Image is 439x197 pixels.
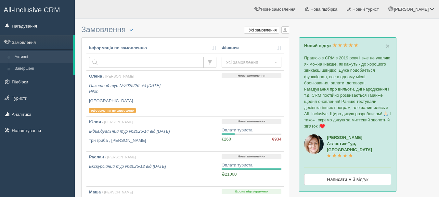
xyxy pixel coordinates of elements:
span: All-Inclusive CRM [4,6,60,14]
a: [PERSON_NAME]Атлантик-Тур, [GEOGRAPHIC_DATA] [327,135,372,158]
span: / [PERSON_NAME] [103,74,134,78]
p: оформлення не завершено [89,108,136,113]
p: Нове замовлення [222,119,281,124]
button: Усі замовлення [222,57,281,68]
a: Фінанси [222,45,281,51]
a: Новий відгук [304,43,358,48]
span: / [PERSON_NAME] [102,120,133,124]
i: Індивідуальний тур №2025/14 від [DATE] [89,129,170,134]
span: Нове замовлення [261,7,295,12]
i: Екскурсійний тур №2025/12 від [DATE] [89,164,166,169]
p: три гриба , [PERSON_NAME] [89,138,216,144]
span: €934 [272,136,281,142]
b: Олена [89,74,102,79]
span: ₴21000 [222,172,237,177]
span: / [PERSON_NAME] [102,190,133,194]
div: Оплати туриста [222,162,281,168]
p: Бронь підтверджено [222,189,281,194]
p: Нове замовлення [222,73,281,78]
i: Пакетний тур №2025/26 від [DATE] Pilon [89,83,161,94]
p: [GEOGRAPHIC_DATA] [89,98,216,104]
span: / [PERSON_NAME] [105,155,136,159]
label: Усі замовлення [244,27,279,33]
b: Юлия [89,119,101,124]
span: Нова підбірка [311,7,338,12]
a: Інформація по замовленню [89,45,216,51]
h3: Замовлення [81,25,289,34]
b: Руслан [89,154,104,159]
span: Новий турист [353,7,379,12]
span: €260 [222,137,231,142]
span: Усі замовлення [226,59,273,66]
span: [PERSON_NAME] [394,7,429,12]
p: Працюю з CRM з 2019 року і вже не уявляю як можна інакше, як кажуть - до хорошого звикаєш швидко!... [304,55,391,129]
img: aicrm_2143.jpg [304,134,324,154]
span: × [386,42,390,50]
a: All-Inclusive CRM [0,0,74,18]
input: Пошук за номером замовлення, ПІБ або паспортом туриста [89,57,204,68]
div: Оплати туриста [222,127,281,133]
a: Написати мій відгук [304,174,391,185]
a: Активні [12,51,73,63]
a: Олена / [PERSON_NAME] Пакетний тур №2025/26 від [DATE]Pilon [GEOGRAPHIC_DATA] оформлення не завер... [86,71,219,116]
a: Юлия / [PERSON_NAME] Індивідуальний тур №2025/14 від [DATE] три гриба , [PERSON_NAME] [86,117,219,151]
a: Завершені [12,63,73,75]
button: Close [386,43,390,49]
a: Руслан / [PERSON_NAME] Екскурсійний тур №2025/12 від [DATE] [86,152,219,186]
b: Маша [89,190,101,194]
p: Нове замовлення [222,154,281,159]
